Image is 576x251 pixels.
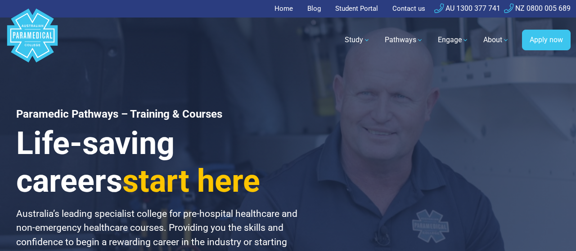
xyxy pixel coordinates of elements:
a: NZ 0800 005 689 [504,4,571,13]
h1: Paramedic Pathways – Training & Courses [16,108,299,121]
a: Australian Paramedical College [5,18,59,63]
span: start here [122,163,260,199]
a: About [478,27,515,53]
a: Pathways [379,27,429,53]
a: Apply now [522,30,571,50]
a: AU 1300 377 741 [434,4,500,13]
a: Study [339,27,376,53]
a: Engage [432,27,474,53]
h3: Life-saving careers [16,124,299,200]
